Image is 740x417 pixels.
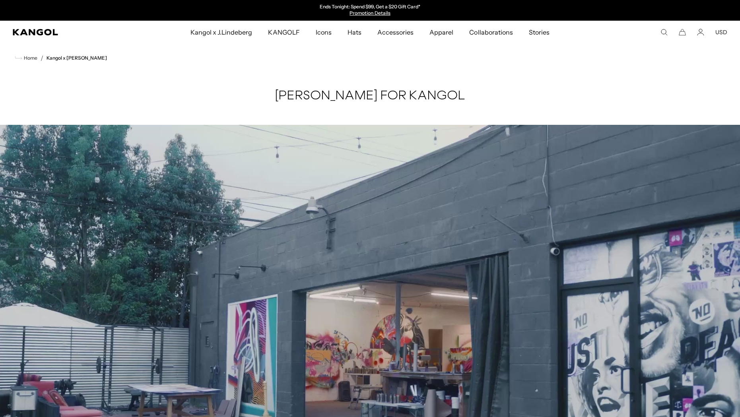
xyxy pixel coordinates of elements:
a: Kangol [13,29,126,35]
span: Home [22,55,37,61]
a: KANGOLF [260,21,307,44]
span: Icons [316,21,332,44]
span: Apparel [429,21,453,44]
li: / [37,53,43,63]
a: Stories [521,21,557,44]
span: Hats [348,21,361,44]
span: KANGOLF [268,21,299,44]
span: Stories [529,21,550,44]
span: Kangol x J.Lindeberg [190,21,252,44]
div: 1 of 2 [288,4,452,17]
a: Account [697,29,704,36]
a: Accessories [369,21,421,44]
a: Icons [308,21,340,44]
summary: Search here [660,29,668,36]
a: Collaborations [461,21,521,44]
span: Accessories [377,21,414,44]
a: Hats [340,21,369,44]
a: Kangol x J.Lindeberg [183,21,260,44]
div: Announcement [288,4,452,17]
a: Apparel [421,21,461,44]
button: USD [715,29,727,36]
span: Collaborations [469,21,513,44]
slideshow-component: Announcement bar [288,4,452,17]
p: Ends Tonight: Spend $99, Get a $20 Gift Card* [320,4,420,10]
a: Kangol x [PERSON_NAME] [47,55,107,61]
h2: [PERSON_NAME] FOR KANGOL [141,88,599,104]
a: Home [15,54,37,62]
button: Cart [679,29,686,36]
a: Promotion Details [350,10,390,16]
